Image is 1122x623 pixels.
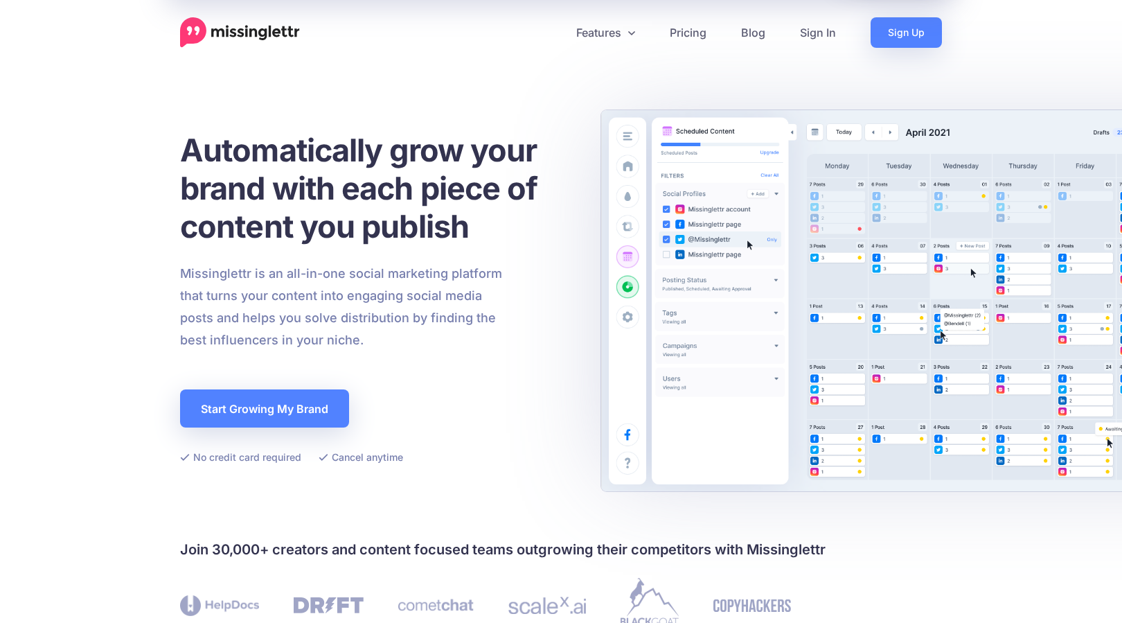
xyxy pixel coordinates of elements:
h1: Automatically grow your brand with each piece of content you publish [180,131,571,245]
a: Start Growing My Brand [180,389,349,428]
a: Features [559,17,652,48]
li: Cancel anytime [319,448,403,466]
a: Home [180,17,300,48]
h4: Join 30,000+ creators and content focused teams outgrowing their competitors with Missinglettr [180,538,942,561]
p: Missinglettr is an all-in-one social marketing platform that turns your content into engaging soc... [180,263,503,351]
a: Pricing [652,17,724,48]
li: No credit card required [180,448,301,466]
a: Sign In [783,17,853,48]
a: Blog [724,17,783,48]
a: Sign Up [871,17,942,48]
